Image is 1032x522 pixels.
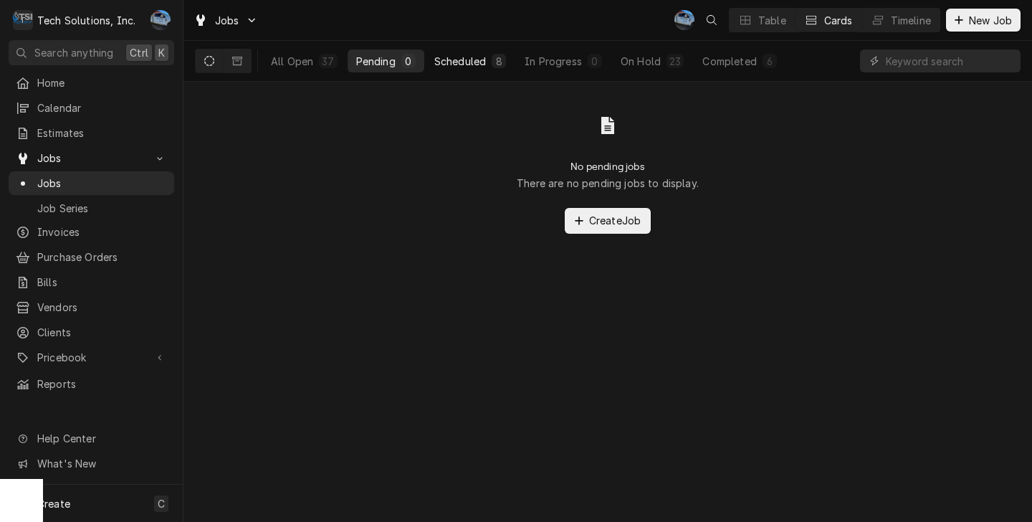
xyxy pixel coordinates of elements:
[621,54,661,69] div: On Hold
[9,295,174,319] a: Vendors
[517,176,699,191] p: There are no pending jobs to display.
[34,45,113,60] span: Search anything
[158,496,165,511] span: C
[404,54,413,69] div: 0
[158,45,165,60] span: K
[591,54,599,69] div: 0
[9,245,174,269] a: Purchase Orders
[215,13,239,28] span: Jobs
[150,10,171,30] div: Joe Paschal's Avatar
[525,54,582,69] div: In Progress
[37,456,166,471] span: What's New
[434,54,486,69] div: Scheduled
[37,325,167,340] span: Clients
[966,13,1015,28] span: New Job
[669,54,681,69] div: 23
[37,250,167,265] span: Purchase Orders
[824,13,853,28] div: Cards
[9,40,174,65] button: Search anythingCtrlK
[946,9,1021,32] button: New Job
[9,220,174,244] a: Invoices
[886,49,1013,72] input: Keyword search
[13,10,33,30] div: T
[37,431,166,446] span: Help Center
[37,498,70,510] span: Create
[37,224,167,239] span: Invoices
[37,376,167,391] span: Reports
[13,10,33,30] div: Tech Solutions, Inc.'s Avatar
[570,161,644,173] h2: No pending jobs
[37,75,167,90] span: Home
[9,452,174,475] a: Go to What's New
[37,350,145,365] span: Pricebook
[9,427,174,450] a: Go to Help Center
[37,100,167,115] span: Calendar
[586,213,644,228] span: Create Job
[9,146,174,170] a: Go to Jobs
[565,208,651,234] button: CreateJob
[322,54,334,69] div: 37
[37,201,167,216] span: Job Series
[758,13,786,28] div: Table
[702,54,756,69] div: Completed
[37,125,167,141] span: Estimates
[674,10,694,30] div: Joe Paschal's Avatar
[9,121,174,145] a: Estimates
[9,270,174,294] a: Bills
[9,321,174,344] a: Clients
[700,9,723,32] button: Open search
[37,176,167,191] span: Jobs
[891,13,931,28] div: Timeline
[9,196,174,220] a: Job Series
[37,300,167,315] span: Vendors
[37,13,135,28] div: Tech Solutions, Inc.
[9,372,174,396] a: Reports
[765,54,774,69] div: 6
[356,54,396,69] div: Pending
[9,171,174,195] a: Jobs
[271,54,313,69] div: All Open
[37,275,167,290] span: Bills
[37,151,145,166] span: Jobs
[9,71,174,95] a: Home
[494,54,503,69] div: 8
[674,10,694,30] div: JP
[150,10,171,30] div: JP
[130,45,148,60] span: Ctrl
[9,346,174,369] a: Go to Pricebook
[188,9,264,32] a: Go to Jobs
[9,96,174,120] a: Calendar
